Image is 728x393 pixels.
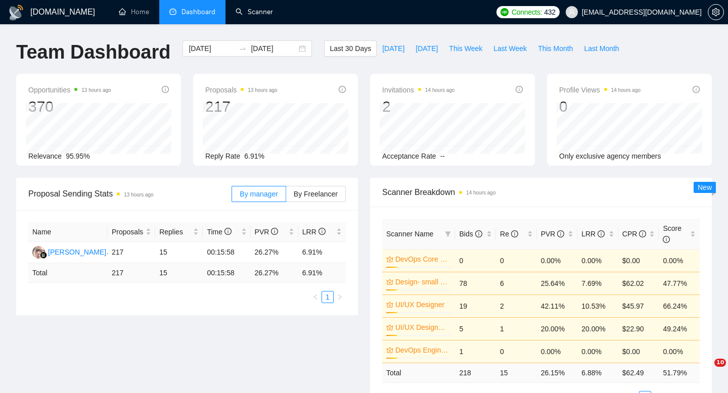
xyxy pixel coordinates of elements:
span: Re [500,230,518,238]
span: user [568,9,575,16]
span: Reply Rate [205,152,240,160]
span: This Week [449,43,482,54]
span: filter [443,226,453,241]
span: info-circle [557,230,564,237]
a: UI/UX Designer [395,299,449,310]
td: 1 [496,317,537,340]
span: info-circle [224,228,232,235]
span: Score [663,224,681,243]
th: Name [28,222,108,242]
td: 0.00% [659,340,700,363]
button: This Month [532,40,578,57]
td: 217 [108,242,155,263]
span: PVR [541,230,565,238]
span: to [239,44,247,53]
span: info-circle [693,86,700,93]
span: Dashboard [181,8,215,16]
span: New [698,183,712,191]
img: HH [32,246,45,259]
td: 26.15 % [537,363,578,382]
time: 14 hours ago [425,87,454,93]
time: 13 hours ago [248,87,277,93]
td: 218 [455,363,496,382]
span: info-circle [318,228,326,235]
span: Last Week [493,43,527,54]
span: LRR [581,230,605,238]
td: 0 [496,340,537,363]
img: logo [8,5,24,21]
td: $62.02 [618,272,659,294]
span: 95.95% [66,152,89,160]
span: Connects: [512,7,542,18]
td: $ 62.49 [618,363,659,382]
td: 7.69% [577,272,618,294]
a: setting [708,8,724,16]
span: filter [445,231,451,237]
td: 1 [455,340,496,363]
span: [DATE] [382,43,404,54]
span: info-circle [162,86,169,93]
span: By Freelancer [294,190,338,198]
span: info-circle [271,228,278,235]
td: 15 [496,363,537,382]
span: Last 30 Days [330,43,371,54]
span: crown [386,278,393,285]
span: Proposals [112,226,144,237]
td: 26.27% [251,242,298,263]
span: setting [708,8,723,16]
span: 10 [714,359,726,367]
span: Only exclusive agency members [559,152,661,160]
span: 432 [544,7,555,18]
td: $45.97 [618,294,659,317]
time: 13 hours ago [81,87,111,93]
td: 66.24% [659,294,700,317]
span: -- [440,152,445,160]
span: [DATE] [416,43,438,54]
td: 00:15:58 [203,242,250,263]
span: info-circle [598,230,605,237]
iframe: Intercom live chat [694,359,718,383]
span: Proposal Sending Stats [28,187,232,200]
td: 217 [108,263,155,283]
a: Design- small business (NA)(4) [395,276,449,287]
span: crown [386,256,393,263]
button: left [309,291,322,303]
span: info-circle [475,230,482,237]
td: 6.88 % [577,363,618,382]
img: upwork-logo.png [500,8,509,16]
span: Bids [459,230,482,238]
span: Profile Views [559,84,641,96]
li: Previous Page [309,291,322,303]
span: Replies [159,226,191,237]
td: 5 [455,317,496,340]
td: $22.90 [618,317,659,340]
td: 25.64% [537,272,578,294]
td: 49.24% [659,317,700,340]
a: DevOps Core (no budget) [395,254,449,265]
td: 6 [496,272,537,294]
td: 15 [155,263,203,283]
span: Last Month [584,43,619,54]
td: 51.79 % [659,363,700,382]
div: 217 [205,97,278,116]
td: 00:15:58 [203,263,250,283]
a: HH[PERSON_NAME] [32,248,106,256]
td: 0.00% [537,340,578,363]
td: 19 [455,294,496,317]
td: $0.00 [618,340,659,363]
span: crown [386,301,393,308]
span: CPR [622,230,646,238]
span: info-circle [639,230,646,237]
td: 6.91 % [298,263,346,283]
time: 14 hours ago [611,87,641,93]
span: This Month [538,43,573,54]
td: Total [28,263,108,283]
span: crown [386,347,393,354]
th: Proposals [108,222,155,242]
a: searchScanner [236,8,273,16]
td: 47.77% [659,272,700,294]
img: gigradar-bm.png [40,252,47,259]
time: 14 hours ago [466,190,495,195]
div: 2 [382,97,454,116]
span: info-circle [339,86,346,93]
